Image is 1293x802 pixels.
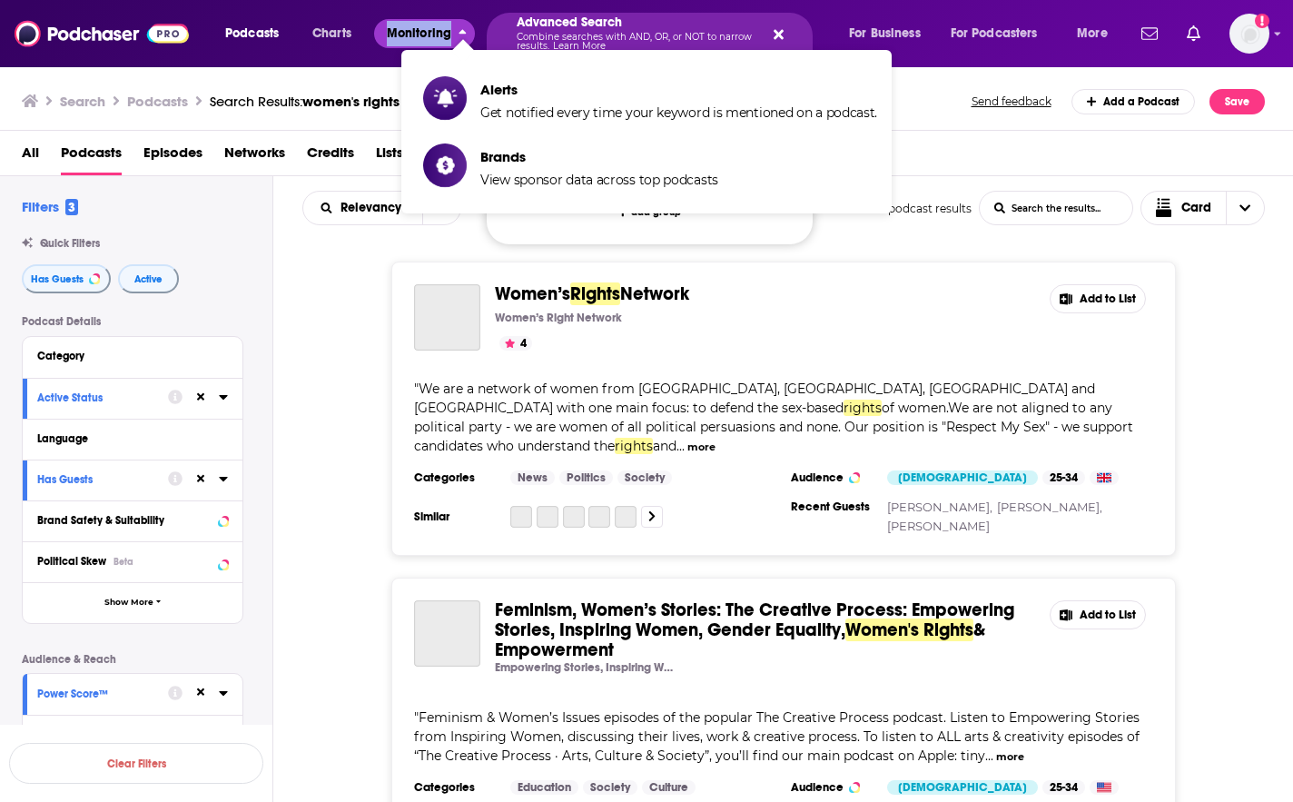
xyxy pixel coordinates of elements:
[37,432,216,445] div: Language
[15,16,189,51] a: Podchaser - Follow, Share and Rate Podcasts
[588,506,610,528] a: Conscious WayShower Podcast - Keep Your Hand In Your Skirt with Spiritual Seeker, Sabrina Brightstar
[845,619,973,641] span: Women's Rights
[414,600,480,667] a: Feminism, Women’s Stories: The Creative Process: Empowering Stories, Inspiring Women, Gender Equa...
[495,600,1035,660] a: Feminism, Women’s Stories: The Creative Process: Empowering Stories, Inspiring Women, Gender Equa...
[414,709,1140,764] span: "
[37,550,228,572] button: Political SkewBeta
[1134,18,1165,49] a: Show notifications dropdown
[517,16,754,29] h5: Advanced Search
[1255,14,1269,28] svg: Add a profile image
[791,500,873,514] h3: Recent Guests
[495,599,1014,641] span: Feminism, Women’s Stories: The Creative Process: Empowering Stories, Inspiring Women, Gender Equa...
[495,619,985,661] span: & Empowerment
[570,282,620,305] span: Rights
[1050,284,1146,313] button: Add to List
[37,688,156,700] div: Power Score™
[414,780,496,795] h3: Categories
[303,202,422,214] button: open menu
[414,381,1095,416] span: We are a network of women from [GEOGRAPHIC_DATA], [GEOGRAPHIC_DATA], [GEOGRAPHIC_DATA] and [GEOGR...
[642,780,696,795] a: Culture
[37,427,228,450] button: Language
[517,33,754,51] p: Combine searches with AND, OR, or NOT to narrow results.
[22,653,243,666] p: Audience & Reach
[510,470,555,485] a: News
[1229,14,1269,54] button: Show profile menu
[687,440,716,455] button: more
[615,506,637,528] a: Edgar Gulgowski Jr.'s
[1229,14,1269,54] span: Logged in as SkyHorsePub35
[61,138,122,175] a: Podcasts
[37,391,156,404] div: Active Status
[791,780,873,795] h3: Audience
[414,284,480,351] a: Women’s Rights Network
[510,780,578,795] a: Education
[37,473,156,486] div: Has Guests
[301,19,362,48] a: Charts
[480,172,718,188] span: View sponsor data across top podcasts
[414,381,1133,454] span: "
[22,198,78,215] h2: Filters
[414,510,496,524] h3: Similar
[1042,470,1085,485] div: 25-34
[499,336,532,351] button: 4
[414,470,496,485] h3: Categories
[1140,191,1266,225] button: Choose View
[341,202,408,214] span: Relevancy
[1179,18,1208,49] a: Show notifications dropdown
[791,470,873,485] h3: Audience
[210,93,400,110] div: Search Results:
[495,284,689,304] a: Women’sRightsNetwork
[887,780,1038,795] div: [DEMOGRAPHIC_DATA]
[22,138,39,175] a: All
[118,264,179,293] button: Active
[31,274,84,284] span: Has Guests
[387,21,451,46] span: Monitoring
[537,506,558,528] a: History of the United States, Vol. V: Sectional Conflict & Reconstruction by Charles Austin Beard...
[37,350,216,362] div: Category
[480,81,877,98] span: Alerts
[127,93,188,110] h3: Podcasts
[583,780,637,795] a: Society
[37,509,228,531] button: Brand Safety & Suitability
[887,500,992,514] a: [PERSON_NAME],
[37,723,228,746] button: Reach (Monthly)
[37,386,168,409] button: Active Status
[376,138,403,175] a: Lists
[939,19,1064,48] button: open menu
[37,344,228,367] button: Category
[37,514,212,527] div: Brand Safety & Suitability
[22,315,243,328] p: Podcast Details
[615,438,653,454] span: rights
[676,438,685,454] span: ...
[37,468,168,490] button: Has Guests
[844,400,882,416] span: rights
[849,21,921,46] span: For Business
[887,519,990,533] a: [PERSON_NAME]
[104,598,153,608] span: Show More
[495,660,676,675] p: Empowering Stories, Inspiring Women: Creative Process Original Series
[653,438,676,454] span: and
[996,749,1024,765] button: more
[510,506,532,528] a: Podcast – Lady Bits
[210,93,400,110] a: Search Results:women's rights
[37,555,106,568] span: Political Skew
[617,470,672,485] a: Society
[985,748,993,764] span: ...
[134,274,163,284] span: Active
[374,19,475,48] button: close menu
[414,400,1133,454] span: of women.We are not aligned to any political party - we are women of all political persuasions an...
[37,681,168,704] button: Power Score™
[951,21,1038,46] span: For Podcasters
[997,500,1102,514] a: [PERSON_NAME],
[143,138,202,175] span: Episodes
[302,93,400,110] span: women's rights
[65,199,78,215] span: 3
[60,93,105,110] h3: Search
[480,148,718,165] span: Brands
[224,138,285,175] a: Networks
